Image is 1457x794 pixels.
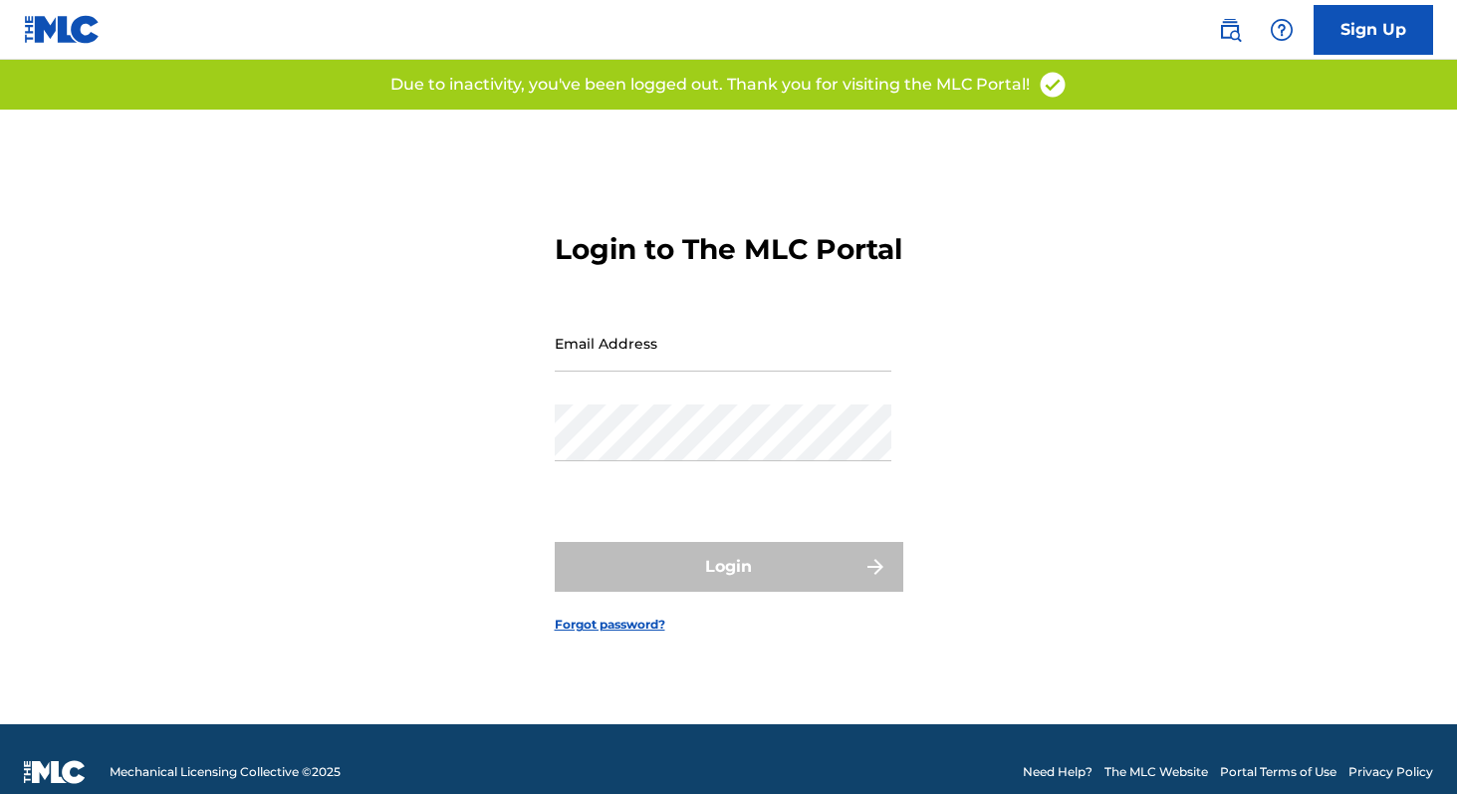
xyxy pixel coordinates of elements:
[390,73,1030,97] p: Due to inactivity, you've been logged out. Thank you for visiting the MLC Portal!
[1210,10,1250,50] a: Public Search
[555,616,665,634] a: Forgot password?
[1314,5,1433,55] a: Sign Up
[1220,763,1336,781] a: Portal Terms of Use
[1038,70,1068,100] img: access
[110,763,341,781] span: Mechanical Licensing Collective © 2025
[24,15,101,44] img: MLC Logo
[1262,10,1302,50] div: Help
[1218,18,1242,42] img: search
[1270,18,1294,42] img: help
[555,232,902,267] h3: Login to The MLC Portal
[24,760,86,784] img: logo
[1023,763,1093,781] a: Need Help?
[1348,763,1433,781] a: Privacy Policy
[1104,763,1208,781] a: The MLC Website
